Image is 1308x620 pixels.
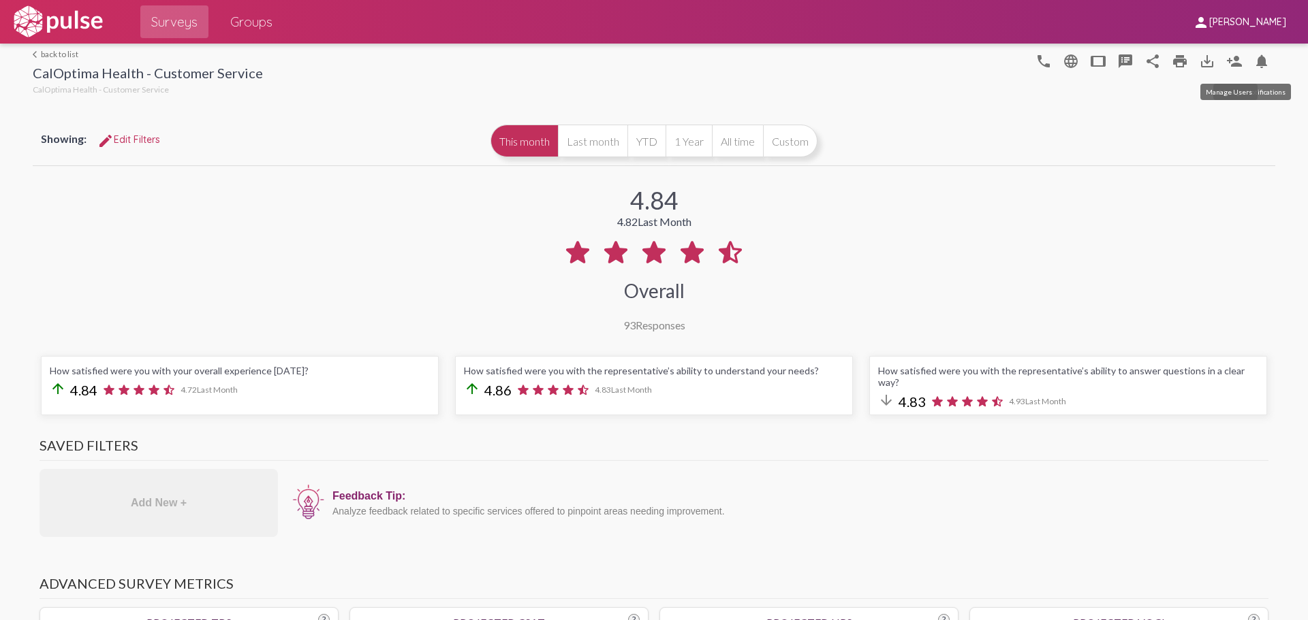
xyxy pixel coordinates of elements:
[623,319,636,331] span: 93
[490,125,558,157] button: This month
[1057,47,1085,74] button: language
[70,382,97,398] span: 4.84
[1221,47,1248,74] button: Person
[50,380,66,397] mat-icon: arrow_upward
[1009,396,1066,406] span: 4.93
[33,84,169,95] span: CalOptima Health - Customer Service
[1172,53,1188,69] mat-icon: print
[1035,53,1052,69] mat-icon: language
[1112,47,1139,74] button: speaker_notes
[1248,47,1275,74] button: Bell
[630,185,679,215] div: 4.84
[624,279,685,302] div: Overall
[464,365,844,376] div: How satisfied were you with the representative’s ability to understand your needs?
[1199,53,1215,69] mat-icon: Download
[332,490,1262,502] div: Feedback Tip:
[1209,16,1286,29] span: [PERSON_NAME]
[1182,9,1297,34] button: [PERSON_NAME]
[40,575,1268,599] h3: Advanced Survey Metrics
[40,469,278,537] div: Add New +
[197,385,238,395] span: Last Month
[1194,47,1221,74] button: Download
[33,65,263,84] div: CalOptima Health - Customer Service
[484,382,512,398] span: 4.86
[1144,53,1161,69] mat-icon: Share
[1117,53,1134,69] mat-icon: speaker_notes
[1226,53,1243,69] mat-icon: Person
[97,133,114,149] mat-icon: Edit Filters
[230,10,272,34] span: Groups
[219,5,283,38] a: Groups
[151,10,198,34] span: Surveys
[87,127,171,152] button: Edit FiltersEdit Filters
[1166,47,1194,74] a: print
[33,50,41,59] mat-icon: arrow_back_ios
[11,5,105,39] img: white-logo.svg
[617,215,691,228] div: 4.82
[878,365,1258,388] div: How satisfied were you with the representative’s ability to answer questions in a clear way?
[292,483,326,521] img: icon12.png
[332,506,1262,517] div: Analyze feedback related to specific services offered to pinpoint areas needing improvement.
[1090,53,1106,69] mat-icon: tablet
[1030,47,1057,74] button: language
[666,125,712,157] button: 1 Year
[140,5,208,38] a: Surveys
[611,385,652,395] span: Last Month
[1139,47,1166,74] button: Share
[763,125,817,157] button: Custom
[595,385,652,395] span: 4.83
[50,365,430,376] div: How satisfied were you with your overall experience [DATE]?
[638,215,691,228] span: Last Month
[1085,47,1112,74] button: tablet
[558,125,627,157] button: Last month
[97,133,160,146] span: Edit Filters
[40,437,1268,461] h3: Saved Filters
[627,125,666,157] button: YTD
[878,392,894,408] mat-icon: arrow_downward
[181,385,238,395] span: 4.72
[1025,396,1066,406] span: Last Month
[712,125,763,157] button: All time
[41,132,87,145] span: Showing:
[1063,53,1079,69] mat-icon: language
[623,319,685,331] div: Responses
[33,49,263,59] a: back to list
[899,393,926,410] span: 4.83
[1193,14,1209,31] mat-icon: person
[1253,53,1270,69] mat-icon: Bell
[464,380,480,397] mat-icon: arrow_upward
